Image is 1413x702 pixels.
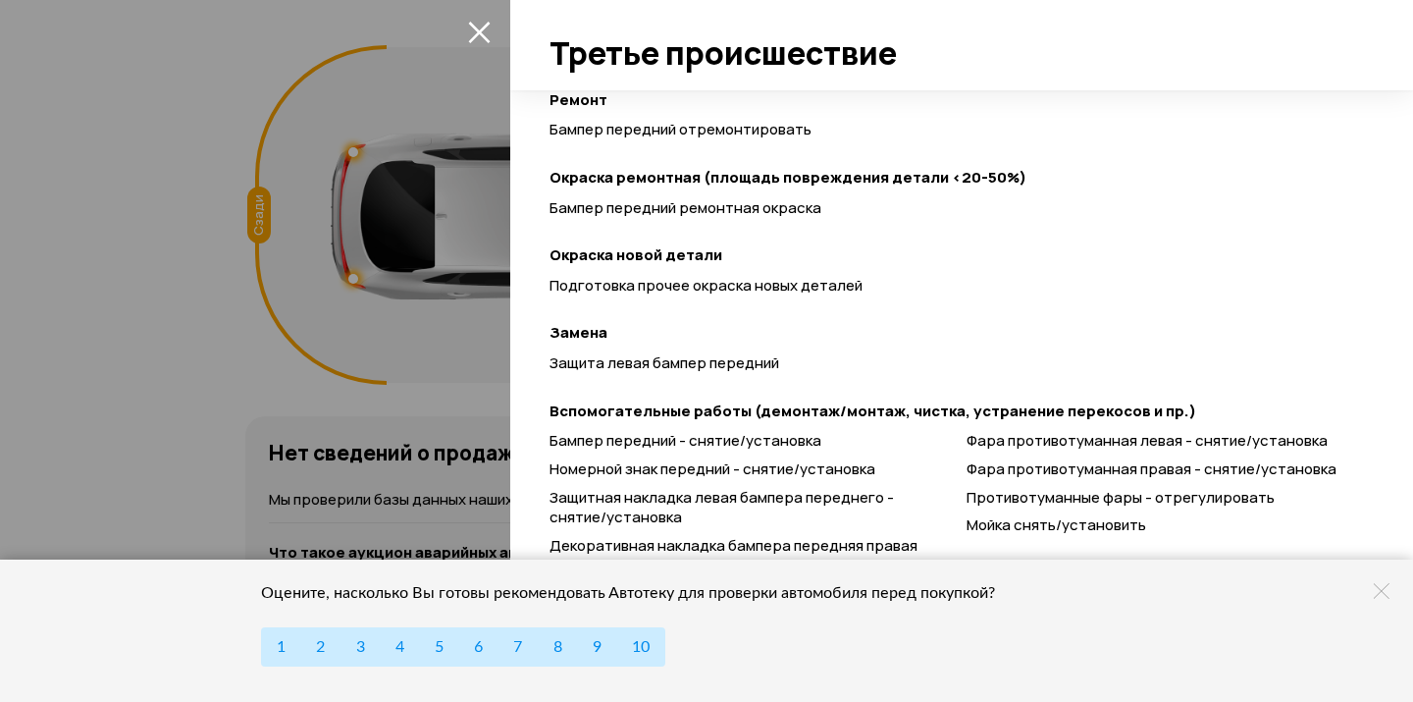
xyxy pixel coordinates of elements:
[549,323,1354,344] strong: Замена
[463,16,495,47] button: закрыть
[549,459,875,479] span: Номерной знак передний - снятие/установка
[277,639,286,655] span: 1
[549,352,779,373] span: Защита левая бампер передний
[553,639,562,655] span: 8
[549,402,1354,422] strong: Вспомогательные работы (демонтаж/монтаж, чистка, устранение перекосов и пр.)
[549,168,1354,189] strong: Окраска ремонтная (площадь повреждения детали <20-50%)
[549,275,863,296] span: Подготовка прочее окраска новых деталей
[340,627,380,667] button: 3
[593,639,602,655] span: 9
[316,639,325,655] span: 2
[549,430,821,451] span: Бампер передний - снятие/установка
[549,535,917,576] span: Декоративная накладка бампера передняя правая снятие/установка
[616,627,665,667] button: 10
[261,583,1021,603] div: Оцените, насколько Вы готовы рекомендовать Автотеку для проверки автомобиля перед покупкой?
[435,639,444,655] span: 5
[549,90,1354,111] strong: Ремонт
[632,639,650,655] span: 10
[300,627,340,667] button: 2
[497,627,538,667] button: 7
[513,639,522,655] span: 7
[458,627,498,667] button: 6
[419,627,459,667] button: 5
[395,639,404,655] span: 4
[549,119,811,139] span: Бампер передний отремонтировать
[549,197,821,218] span: Бампер передний ремонтная окраска
[577,627,617,667] button: 9
[356,639,365,655] span: 3
[474,639,483,655] span: 6
[261,627,301,667] button: 1
[967,430,1328,451] span: Фара противотуманная левая - снятие/установка
[549,487,894,528] span: Защитная накладка левая бампера переднего - снятие/установка
[967,487,1275,508] span: Противотуманные фары - отрегулировать
[380,627,420,667] button: 4
[549,245,1354,266] strong: Окраска новой детали
[967,459,1336,479] span: Фара противотуманная правая - снятие/установка
[967,514,1146,535] span: Мойка снять/установить
[537,627,577,667] button: 8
